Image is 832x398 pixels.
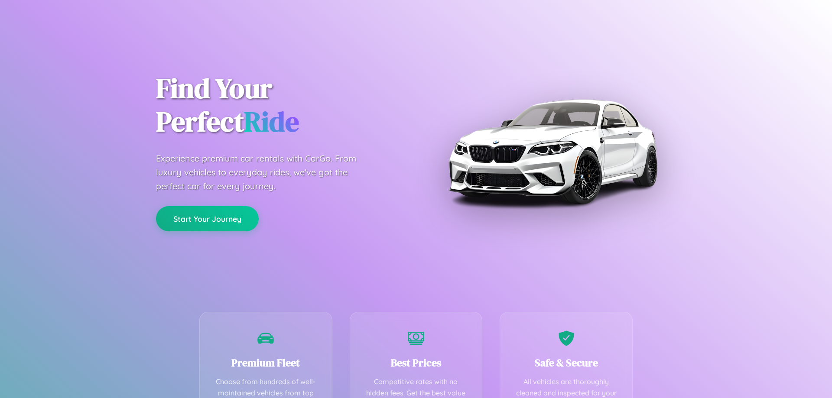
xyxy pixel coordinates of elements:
[513,356,619,370] h3: Safe & Secure
[156,72,403,139] h1: Find Your Perfect
[156,152,373,193] p: Experience premium car rentals with CarGo. From luxury vehicles to everyday rides, we've got the ...
[244,103,299,140] span: Ride
[363,356,469,370] h3: Best Prices
[444,43,661,260] img: Premium BMW car rental vehicle
[213,356,319,370] h3: Premium Fleet
[156,206,259,231] button: Start Your Journey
